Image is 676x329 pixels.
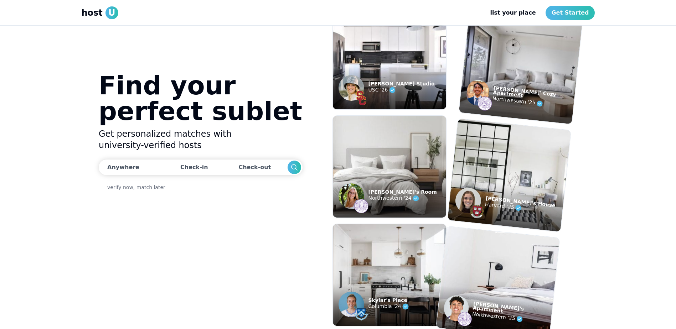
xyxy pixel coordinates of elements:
div: Check-in [180,160,208,174]
p: Northwestern '25 [492,94,573,111]
a: hostU [82,6,118,19]
img: example listing host [354,199,368,213]
p: [PERSON_NAME]'s Apartment [473,301,552,318]
p: Northwestern '24 [368,194,437,203]
p: Columbia '24 [368,302,410,311]
img: example listing [333,7,446,109]
p: Skylar's Place [368,298,410,302]
h1: Find your perfect sublet [99,73,303,124]
img: example listing host [339,183,364,209]
img: example listing host [469,204,485,219]
img: example listing host [339,75,364,101]
a: list your place [484,6,541,20]
img: example listing [333,224,446,326]
button: Search [287,161,301,174]
img: example listing [459,11,582,124]
div: Check-out [238,160,274,174]
p: Northwestern '25 [472,310,551,327]
img: example listing host [354,307,368,322]
h2: Get personalized matches with university-verified hosts [99,128,303,151]
p: USC '26 [368,86,435,94]
span: U [105,6,118,19]
img: example listing host [465,79,490,106]
img: example listing host [339,292,364,317]
div: Dates trigger [99,160,303,175]
button: Anywhere [99,160,161,175]
p: [PERSON_NAME]'s House [485,196,556,208]
img: example listing host [354,91,368,105]
p: [PERSON_NAME] Studio [368,82,435,86]
img: example listing host [443,294,470,322]
a: Get Started [546,6,594,20]
span: host [82,7,103,19]
p: Harvard '25 [484,200,555,216]
img: example listing [447,119,571,232]
img: example listing host [454,187,482,215]
img: example listing host [477,96,492,111]
p: [PERSON_NAME]' Cozy Apartment [493,86,574,103]
div: Anywhere [107,163,139,172]
nav: Main [484,6,594,20]
img: example listing host [456,311,472,327]
a: verify now, match later [107,184,165,191]
img: example listing [333,116,446,218]
p: [PERSON_NAME]'s Room [368,190,437,194]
